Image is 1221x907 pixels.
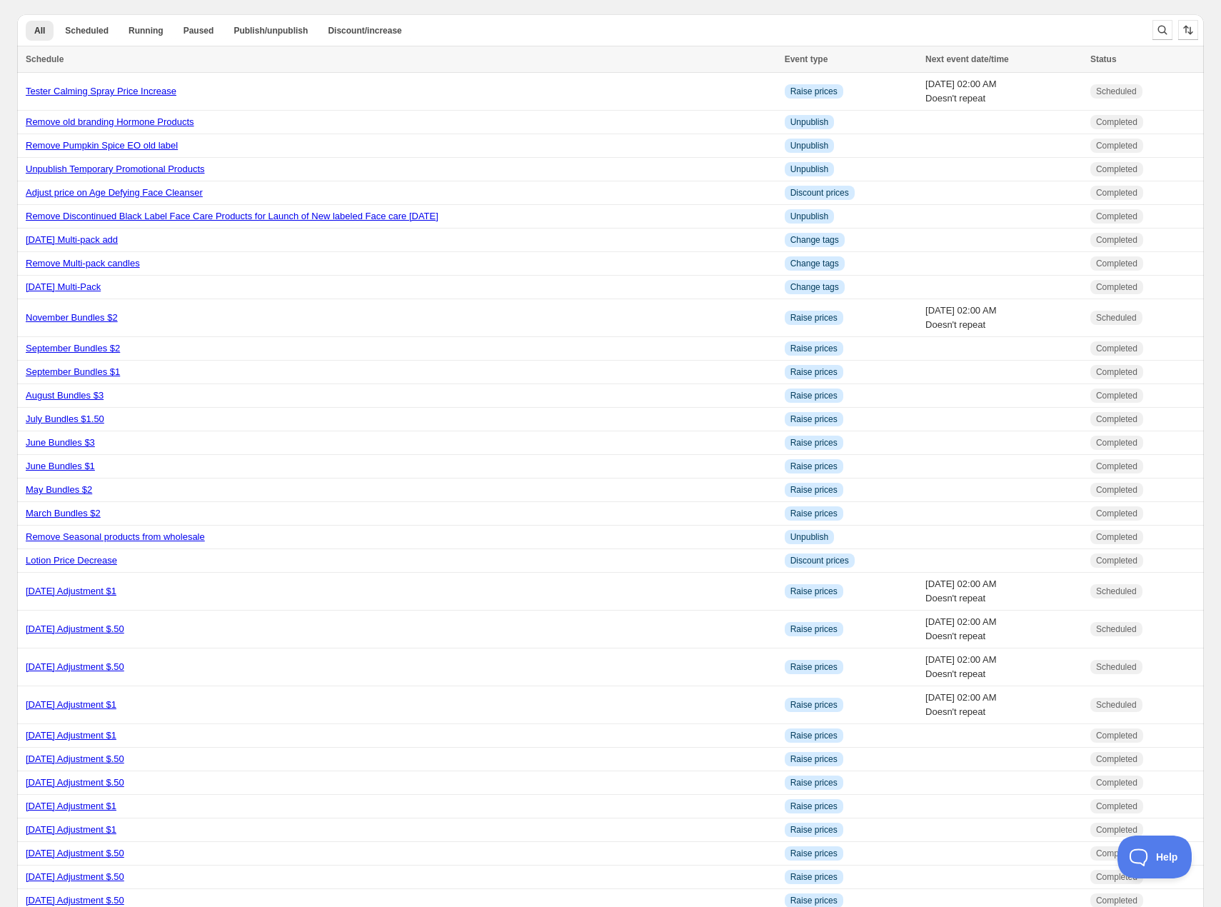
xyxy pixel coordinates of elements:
[790,848,838,859] span: Raise prices
[26,871,124,882] a: [DATE] Adjustment $.50
[26,777,124,788] a: [DATE] Adjustment $.50
[1096,211,1137,222] span: Completed
[184,25,214,36] span: Paused
[790,366,838,378] span: Raise prices
[26,343,120,354] a: September Bundles $2
[921,686,1086,724] td: [DATE] 02:00 AM Doesn't repeat
[26,258,140,269] a: Remove Multi-pack candles
[790,86,838,97] span: Raise prices
[26,437,95,448] a: June Bundles $3
[1096,895,1137,906] span: Completed
[1117,836,1192,878] iframe: Toggle Customer Support
[790,661,838,673] span: Raise prices
[26,699,116,710] a: [DATE] Adjustment $1
[790,871,838,883] span: Raise prices
[26,187,203,198] a: Adjust price on Age Defying Face Cleanser
[790,281,839,293] span: Change tags
[921,648,1086,686] td: [DATE] 02:00 AM Doesn't repeat
[1096,390,1137,401] span: Completed
[26,281,101,292] a: [DATE] Multi-Pack
[790,777,838,788] span: Raise prices
[790,164,828,175] span: Unpublish
[26,848,124,858] a: [DATE] Adjustment $.50
[790,343,838,354] span: Raise prices
[26,801,116,811] a: [DATE] Adjustment $1
[1096,753,1137,765] span: Completed
[1096,623,1137,635] span: Scheduled
[790,390,838,401] span: Raise prices
[790,414,838,425] span: Raise prices
[1096,777,1137,788] span: Completed
[921,611,1086,648] td: [DATE] 02:00 AM Doesn't repeat
[790,801,838,812] span: Raise prices
[1096,461,1137,472] span: Completed
[790,211,828,222] span: Unpublish
[26,164,205,174] a: Unpublish Temporary Promotional Products
[1096,437,1137,449] span: Completed
[1096,871,1137,883] span: Completed
[1096,661,1137,673] span: Scheduled
[790,140,828,151] span: Unpublish
[1090,54,1117,64] span: Status
[1096,343,1137,354] span: Completed
[1096,699,1137,711] span: Scheduled
[790,753,838,765] span: Raise prices
[26,484,92,495] a: May Bundles $2
[1096,586,1137,597] span: Scheduled
[790,484,838,496] span: Raise prices
[1096,116,1137,128] span: Completed
[790,234,839,246] span: Change tags
[1096,312,1137,324] span: Scheduled
[790,461,838,472] span: Raise prices
[1096,508,1137,519] span: Completed
[1096,234,1137,246] span: Completed
[1096,86,1137,97] span: Scheduled
[233,25,308,36] span: Publish/unpublish
[1096,531,1137,543] span: Completed
[26,312,118,323] a: November Bundles $2
[26,555,117,566] a: Lotion Price Decrease
[790,437,838,449] span: Raise prices
[26,623,124,634] a: [DATE] Adjustment $.50
[790,312,838,324] span: Raise prices
[1096,258,1137,269] span: Completed
[26,508,101,518] a: March Bundles $2
[790,699,838,711] span: Raise prices
[26,54,64,64] span: Schedule
[1096,164,1137,175] span: Completed
[1096,366,1137,378] span: Completed
[1096,801,1137,812] span: Completed
[1096,484,1137,496] span: Completed
[26,211,438,221] a: Remove Discontinued Black Label Face Care Products for Launch of New labeled Face care [DATE]
[129,25,164,36] span: Running
[26,116,194,127] a: Remove old branding Hormone Products
[1096,140,1137,151] span: Completed
[26,366,120,377] a: September Bundles $1
[790,586,838,597] span: Raise prices
[26,390,104,401] a: August Bundles $3
[26,661,124,672] a: [DATE] Adjustment $.50
[790,623,838,635] span: Raise prices
[790,116,828,128] span: Unpublish
[26,234,118,245] a: [DATE] Multi-pack add
[1096,555,1137,566] span: Completed
[921,573,1086,611] td: [DATE] 02:00 AM Doesn't repeat
[921,73,1086,111] td: [DATE] 02:00 AM Doesn't repeat
[26,586,116,596] a: [DATE] Adjustment $1
[26,86,176,96] a: Tester Calming Spray Price Increase
[26,824,116,835] a: [DATE] Adjustment $1
[925,54,1009,64] span: Next event date/time
[790,730,838,741] span: Raise prices
[1178,20,1198,40] button: Sort the results
[790,824,838,836] span: Raise prices
[790,258,839,269] span: Change tags
[1096,187,1137,199] span: Completed
[34,25,45,36] span: All
[790,531,828,543] span: Unpublish
[785,54,828,64] span: Event type
[26,753,124,764] a: [DATE] Adjustment $.50
[65,25,109,36] span: Scheduled
[26,895,124,906] a: [DATE] Adjustment $.50
[1096,730,1137,741] span: Completed
[26,730,116,741] a: [DATE] Adjustment $1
